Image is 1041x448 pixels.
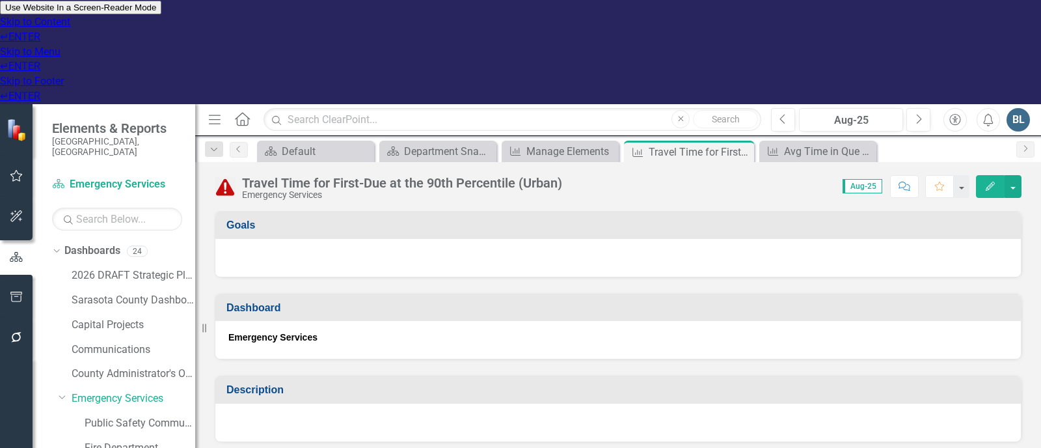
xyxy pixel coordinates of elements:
[228,332,318,343] strong: Emergency Services
[804,113,899,128] div: Aug-25
[72,391,195,406] a: Emergency Services
[7,119,29,141] img: ClearPoint Strategy
[52,120,182,136] span: Elements & Reports
[242,190,562,200] div: Emergency Services
[260,143,371,160] a: Default
[264,108,761,131] input: Search ClearPoint...
[1007,108,1030,132] button: BL
[52,208,182,231] input: Search Below...
[693,110,758,128] button: Search
[784,143,873,160] div: Avg Time in Que per Determinant Level - EMS
[72,293,195,308] a: Sarasota County Dashboard
[843,179,882,193] span: Aug-25
[52,136,182,158] small: [GEOGRAPHIC_DATA], [GEOGRAPHIC_DATA]
[52,177,182,192] a: Emergency Services
[127,245,148,257] div: 24
[72,268,195,283] a: 2026 DRAFT Strategic Plan
[226,219,1014,231] h3: Goals
[404,143,493,160] div: Department Snapshot
[85,416,195,431] a: Public Safety Communication
[242,176,562,190] div: Travel Time for First-Due at the 90th Percentile (Urban)
[226,302,1014,314] h3: Dashboard
[72,318,195,333] a: Capital Projects
[649,144,751,160] div: Travel Time for First-Due at the 90th Percentile (Urban)
[72,343,195,357] a: Communications
[72,367,195,382] a: County Administrator's Office
[64,244,120,259] a: Dashboards
[763,143,873,160] a: Avg Time in Que per Determinant Level - EMS
[215,176,236,197] img: On Hold
[526,143,615,160] div: Manage Elements
[505,143,615,160] a: Manage Elements
[712,114,740,124] span: Search
[226,384,1014,396] h3: Description
[799,108,903,132] button: Aug-25
[282,143,371,160] div: Default
[383,143,493,160] a: Department Snapshot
